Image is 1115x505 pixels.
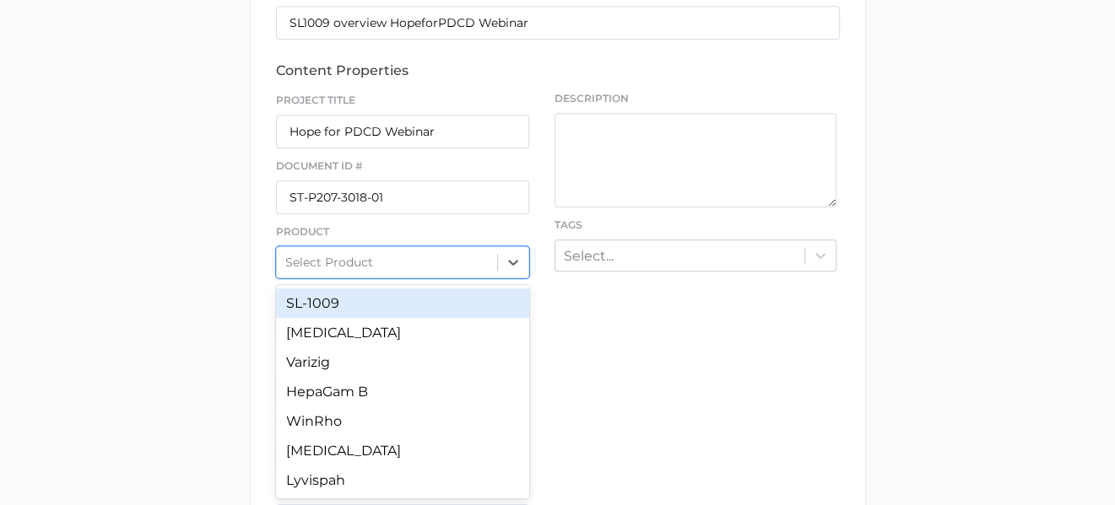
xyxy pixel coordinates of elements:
[276,62,840,78] div: content properties
[276,288,530,318] div: SL-1009
[276,465,530,495] div: Lyvispah
[564,247,614,263] div: Select...
[276,406,530,436] div: WinRho
[285,255,373,270] div: Select Product
[555,218,582,231] span: Tags
[555,91,836,106] span: Description
[276,318,530,347] div: [MEDICAL_DATA]
[276,225,329,238] span: Product
[276,94,355,106] span: Project Title
[276,347,530,377] div: Varizig
[276,377,530,406] div: HepaGam B
[276,436,530,465] div: [MEDICAL_DATA]
[276,159,363,172] span: Document ID #
[276,6,840,40] input: Type the name of your content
